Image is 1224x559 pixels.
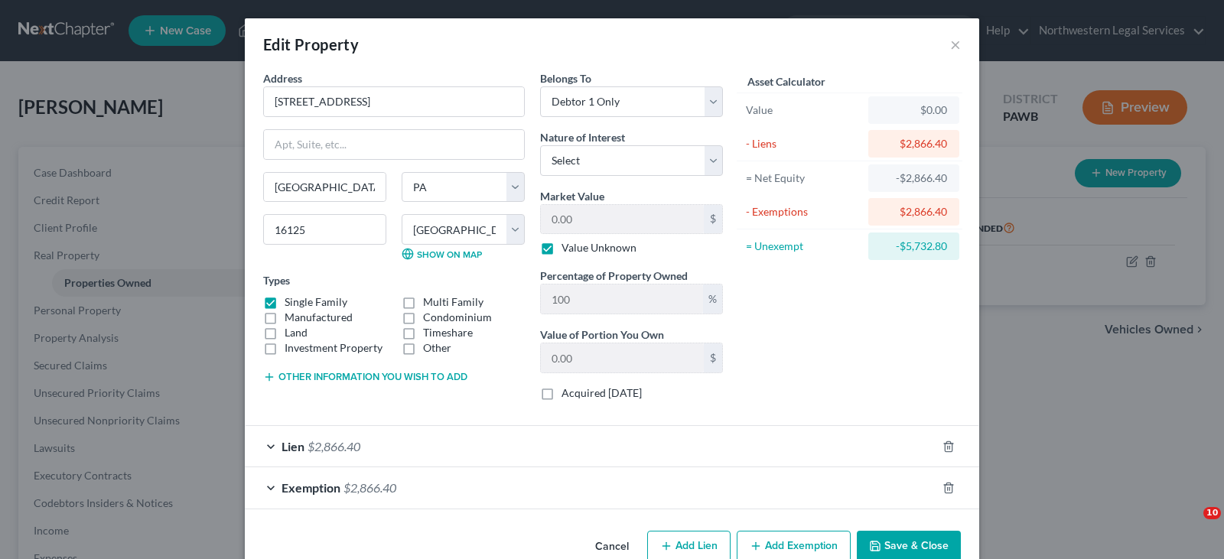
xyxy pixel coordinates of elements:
label: Value of Portion You Own [540,327,664,343]
div: Edit Property [263,34,359,55]
div: $2,866.40 [881,136,947,151]
label: Acquired [DATE] [562,385,642,401]
span: $2,866.40 [308,439,360,453]
input: Apt, Suite, etc... [264,130,524,159]
label: Condominium [423,310,492,325]
input: 0.00 [541,343,704,372]
div: Value [746,102,861,118]
label: Manufactured [285,310,353,325]
input: Enter zip... [263,214,386,245]
label: Nature of Interest [540,129,625,145]
label: Asset Calculator [747,73,825,89]
label: Land [285,325,308,340]
div: = Unexempt [746,239,861,254]
button: Other information you wish to add [263,371,467,383]
label: Single Family [285,294,347,310]
span: Belongs To [540,72,591,85]
span: Lien [282,439,304,453]
div: - Exemptions [746,204,861,219]
div: -$5,732.80 [881,239,947,254]
div: $ [704,343,722,372]
div: -$2,866.40 [881,171,947,186]
div: $2,866.40 [881,204,947,219]
label: Value Unknown [562,240,636,255]
iframe: Intercom live chat [1172,507,1209,544]
div: - Liens [746,136,861,151]
div: % [703,284,722,314]
a: Show on Map [402,248,482,260]
div: = Net Equity [746,171,861,186]
label: Investment Property [285,340,382,356]
label: Types [263,272,290,288]
label: Other [423,340,451,356]
input: Enter address... [264,87,524,116]
span: 10 [1203,507,1221,519]
span: Exemption [282,480,340,495]
label: Market Value [540,188,604,204]
input: 0.00 [541,284,703,314]
div: $ [704,205,722,234]
button: × [950,35,961,54]
input: Enter city... [264,173,386,202]
label: Timeshare [423,325,473,340]
div: $0.00 [881,102,947,118]
input: 0.00 [541,205,704,234]
span: $2,866.40 [343,480,396,495]
label: Multi Family [423,294,483,310]
span: Address [263,72,302,85]
label: Percentage of Property Owned [540,268,688,284]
